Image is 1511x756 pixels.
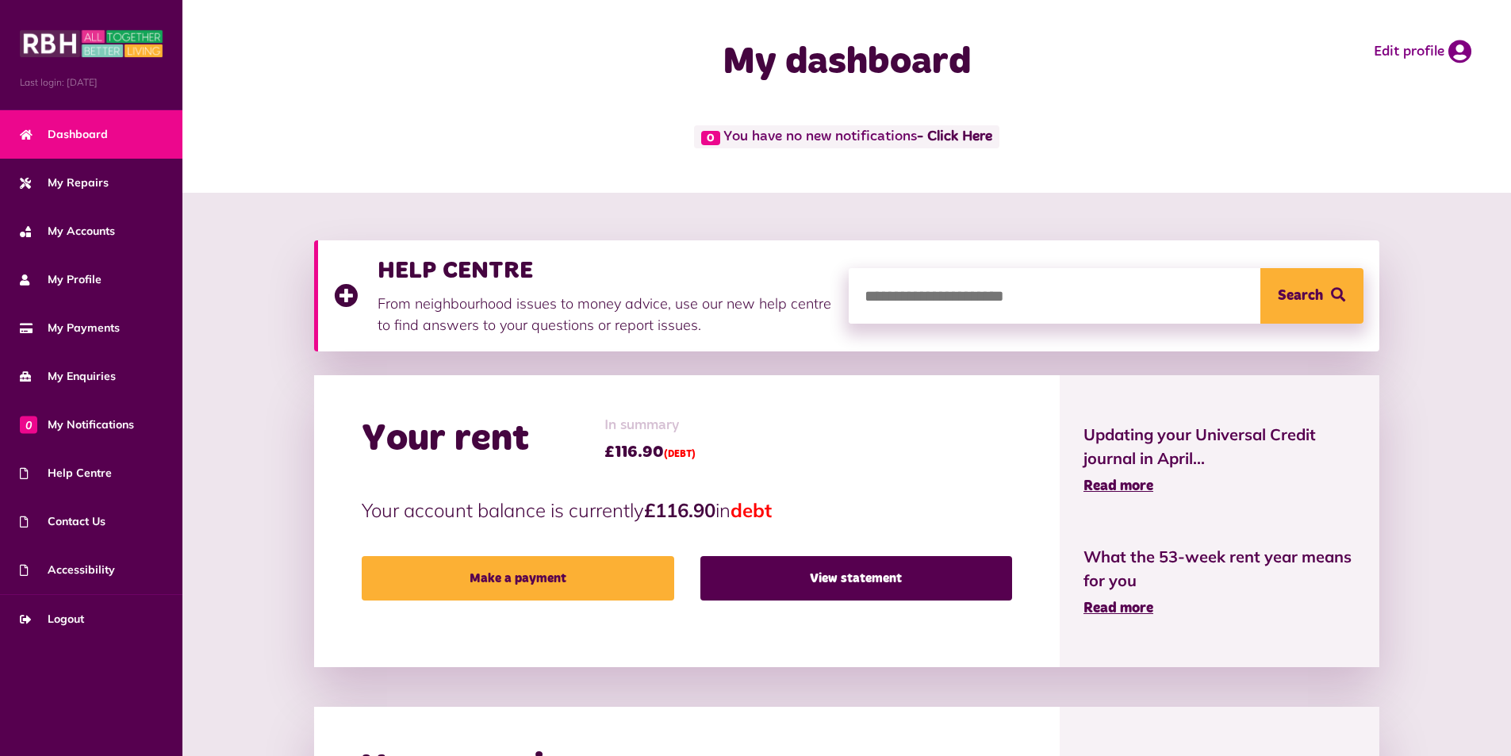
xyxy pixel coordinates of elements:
[1260,268,1363,324] button: Search
[20,465,112,482] span: Help Centre
[20,175,109,191] span: My Repairs
[378,293,833,336] p: From neighbourhood issues to money advice, use our new help centre to find answers to your questi...
[20,28,163,59] img: MyRBH
[20,320,120,336] span: My Payments
[694,125,999,148] span: You have no new notifications
[1083,545,1356,620] a: What the 53-week rent year means for you Read more
[1374,40,1471,63] a: Edit profile
[362,416,529,462] h2: Your rent
[20,513,105,530] span: Contact Us
[1083,479,1153,493] span: Read more
[531,40,1164,86] h1: My dashboard
[604,440,696,464] span: £116.90
[20,416,134,433] span: My Notifications
[20,223,115,240] span: My Accounts
[700,556,1012,601] a: View statement
[378,256,833,285] h3: HELP CENTRE
[20,368,116,385] span: My Enquiries
[20,126,108,143] span: Dashboard
[644,498,715,522] strong: £116.90
[20,75,163,90] span: Last login: [DATE]
[664,450,696,459] span: (DEBT)
[701,131,720,145] span: 0
[1278,268,1323,324] span: Search
[1083,545,1356,593] span: What the 53-week rent year means for you
[1083,601,1153,616] span: Read more
[1083,423,1356,470] span: Updating your Universal Credit journal in April...
[604,415,696,436] span: In summary
[362,496,1012,524] p: Your account balance is currently in
[362,556,673,601] a: Make a payment
[20,611,84,627] span: Logout
[731,498,772,522] span: debt
[1083,423,1356,497] a: Updating your Universal Credit journal in April... Read more
[20,271,102,288] span: My Profile
[20,562,115,578] span: Accessibility
[917,130,992,144] a: - Click Here
[20,416,37,433] span: 0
